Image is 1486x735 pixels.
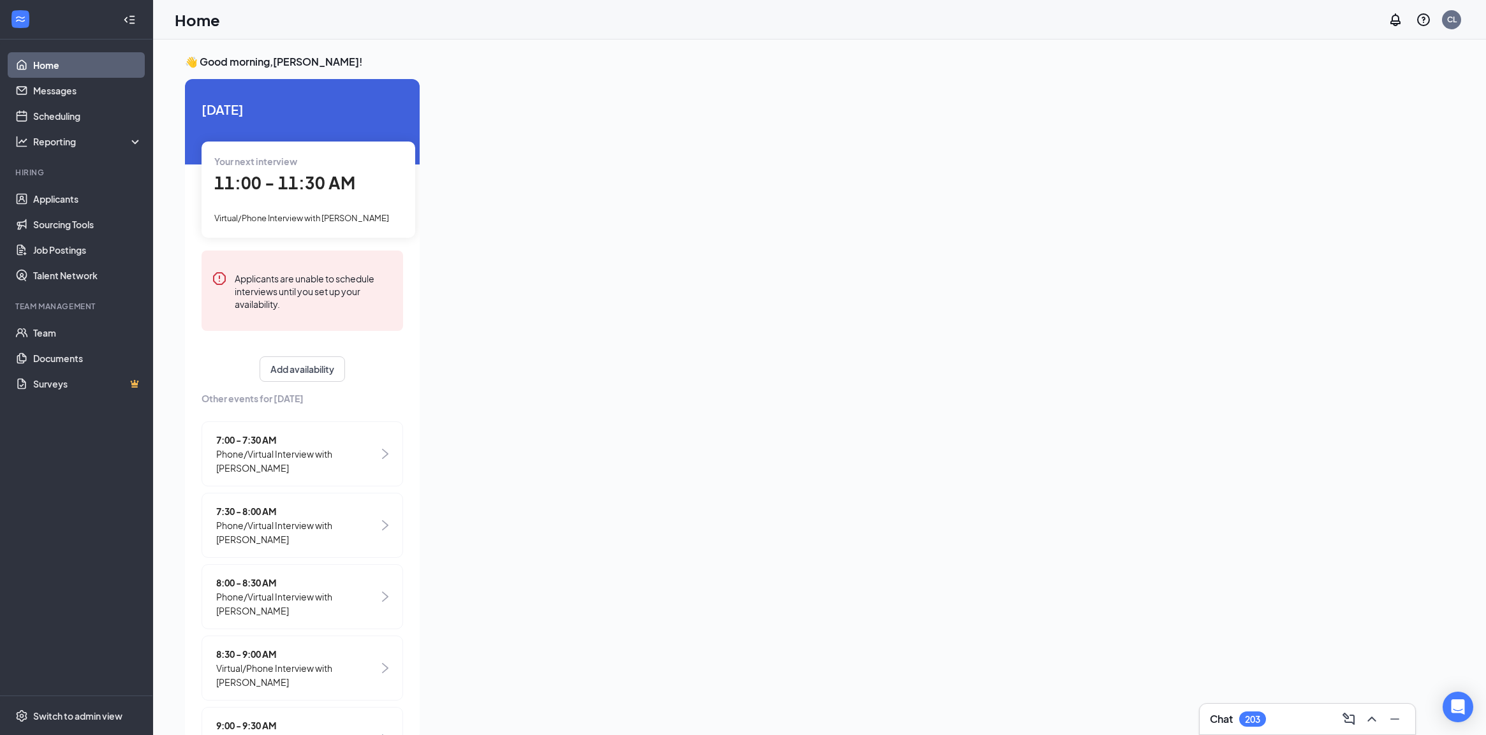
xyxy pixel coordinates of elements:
span: Phone/Virtual Interview with [PERSON_NAME] [216,518,379,546]
span: 8:00 - 8:30 AM [216,576,379,590]
span: 9:00 - 9:30 AM [216,718,379,732]
button: ChevronUp [1362,709,1382,729]
a: Scheduling [33,103,142,129]
a: SurveysCrown [33,371,142,397]
h3: 👋 Good morning, [PERSON_NAME] ! [185,55,1144,69]
svg: Minimize [1387,711,1402,727]
svg: Collapse [123,13,136,26]
div: Reporting [33,135,143,148]
span: 11:00 - 11:30 AM [214,172,355,193]
svg: Error [212,271,227,286]
div: 203 [1245,714,1260,725]
h3: Chat [1210,712,1233,726]
span: Your next interview [214,156,297,167]
button: Add availability [260,356,345,382]
svg: Settings [15,710,28,722]
div: Applicants are unable to schedule interviews until you set up your availability. [235,271,393,310]
a: Messages [33,78,142,103]
a: Home [33,52,142,78]
span: Phone/Virtual Interview with [PERSON_NAME] [216,447,379,475]
svg: WorkstreamLogo [14,13,27,25]
svg: ChevronUp [1364,711,1379,727]
a: Talent Network [33,263,142,288]
a: Job Postings [33,237,142,263]
div: Hiring [15,167,140,178]
svg: ComposeMessage [1341,711,1357,727]
div: Switch to admin view [33,710,122,722]
button: Minimize [1385,709,1405,729]
span: 7:30 - 8:00 AM [216,504,379,518]
span: Virtual/Phone Interview with [PERSON_NAME] [216,661,379,689]
a: Documents [33,346,142,371]
div: Team Management [15,301,140,312]
svg: Notifications [1388,12,1403,27]
a: Team [33,320,142,346]
a: Applicants [33,186,142,212]
span: Other events for [DATE] [202,391,403,405]
div: CL [1447,14,1457,25]
span: Phone/Virtual Interview with [PERSON_NAME] [216,590,379,618]
span: 7:00 - 7:30 AM [216,433,379,447]
button: ComposeMessage [1339,709,1359,729]
a: Sourcing Tools [33,212,142,237]
svg: Analysis [15,135,28,148]
span: [DATE] [202,99,403,119]
div: Open Intercom Messenger [1443,692,1473,722]
h1: Home [175,9,220,31]
span: 8:30 - 9:00 AM [216,647,379,661]
span: Virtual/Phone Interview with [PERSON_NAME] [214,213,389,223]
svg: QuestionInfo [1416,12,1431,27]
